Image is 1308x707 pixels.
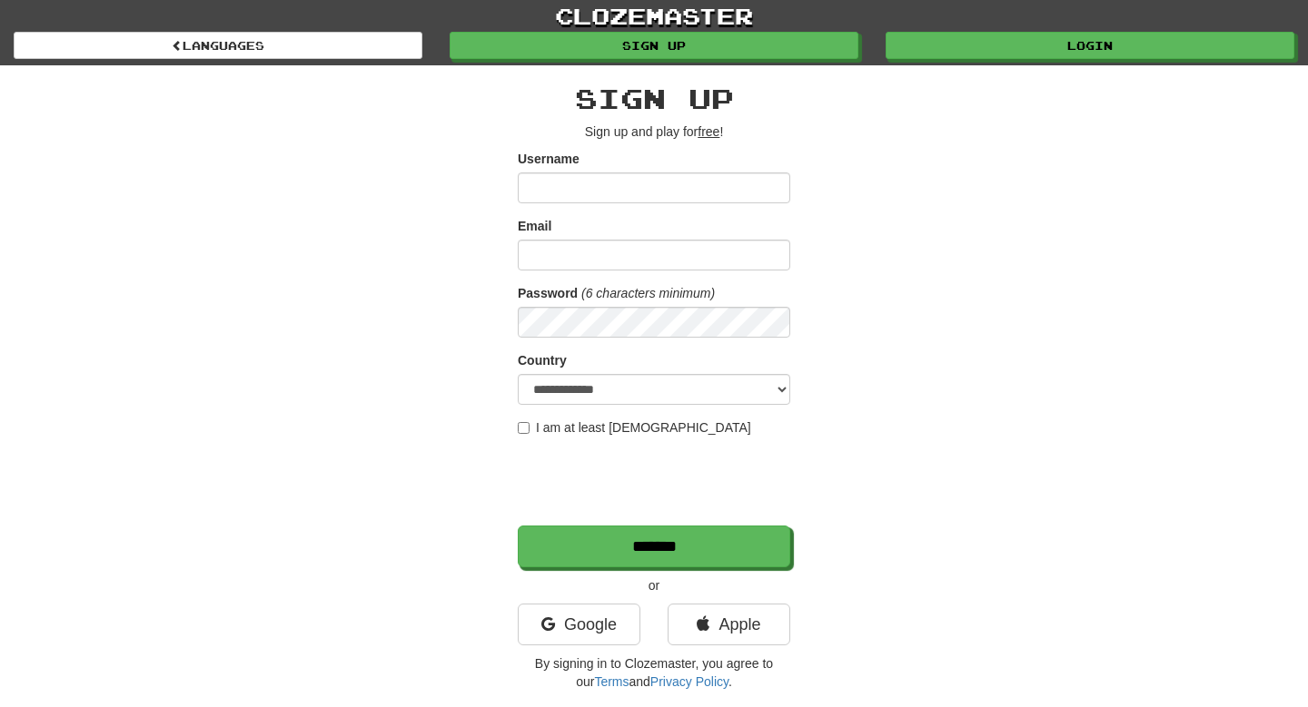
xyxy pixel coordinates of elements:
label: Password [518,284,578,302]
a: Languages [14,32,422,59]
a: Google [518,604,640,645]
p: Sign up and play for ! [518,123,790,141]
a: Privacy Policy [650,674,728,689]
iframe: reCAPTCHA [518,446,794,516]
a: Login [886,32,1294,59]
label: Username [518,150,580,168]
a: Apple [668,604,790,645]
a: Sign up [450,32,858,59]
h2: Sign up [518,83,790,113]
label: Country [518,351,567,369]
p: By signing in to Clozemaster, you agree to our and . [518,654,790,691]
u: free [698,124,719,139]
p: or [518,576,790,594]
em: (6 characters minimum) [581,286,715,300]
a: Terms [594,674,629,689]
label: Email [518,217,551,235]
input: I am at least [DEMOGRAPHIC_DATA] [518,422,530,434]
label: I am at least [DEMOGRAPHIC_DATA] [518,418,751,437]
